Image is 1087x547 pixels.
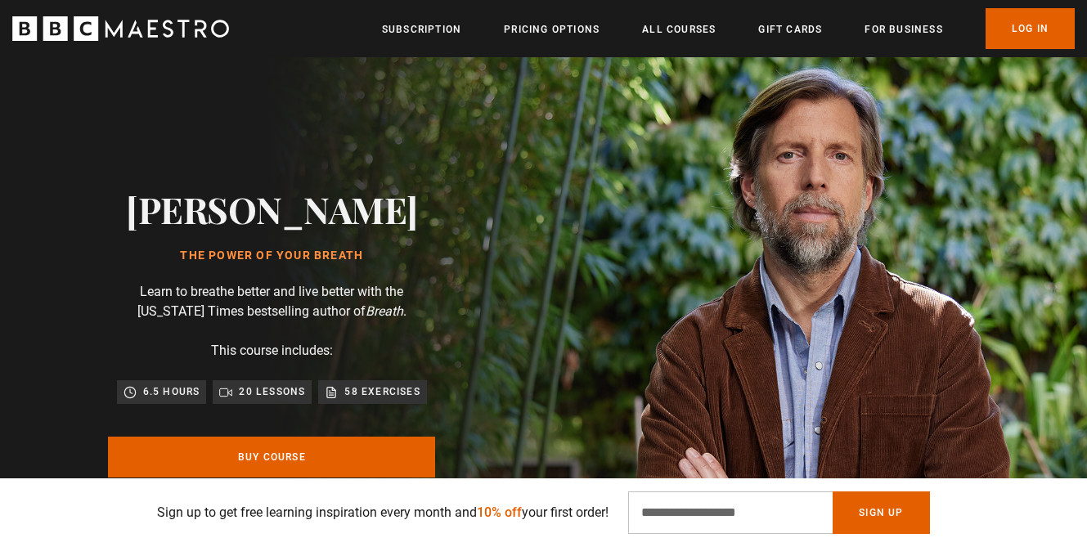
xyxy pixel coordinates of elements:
a: Buy Course [108,437,435,478]
p: 20 lessons [239,383,305,400]
p: Sign up to get free learning inspiration every month and your first order! [157,503,609,522]
nav: Primary [382,8,1075,49]
p: Learn to breathe better and live better with the [US_STATE] Times bestselling author of . [108,282,435,321]
a: Gift Cards [758,21,822,38]
p: This course includes: [211,341,333,361]
a: Pricing Options [504,21,600,38]
svg: BBC Maestro [12,16,229,41]
span: 10% off [477,504,522,520]
h1: The Power of Your Breath [126,249,418,262]
a: For business [865,21,942,38]
i: Breath [366,303,403,319]
p: 58 exercises [344,383,420,400]
a: Subscription [382,21,461,38]
a: Log In [986,8,1075,49]
p: 6.5 hours [143,383,200,400]
button: Sign Up [833,491,929,534]
a: All Courses [642,21,716,38]
h2: [PERSON_NAME] [126,188,418,230]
